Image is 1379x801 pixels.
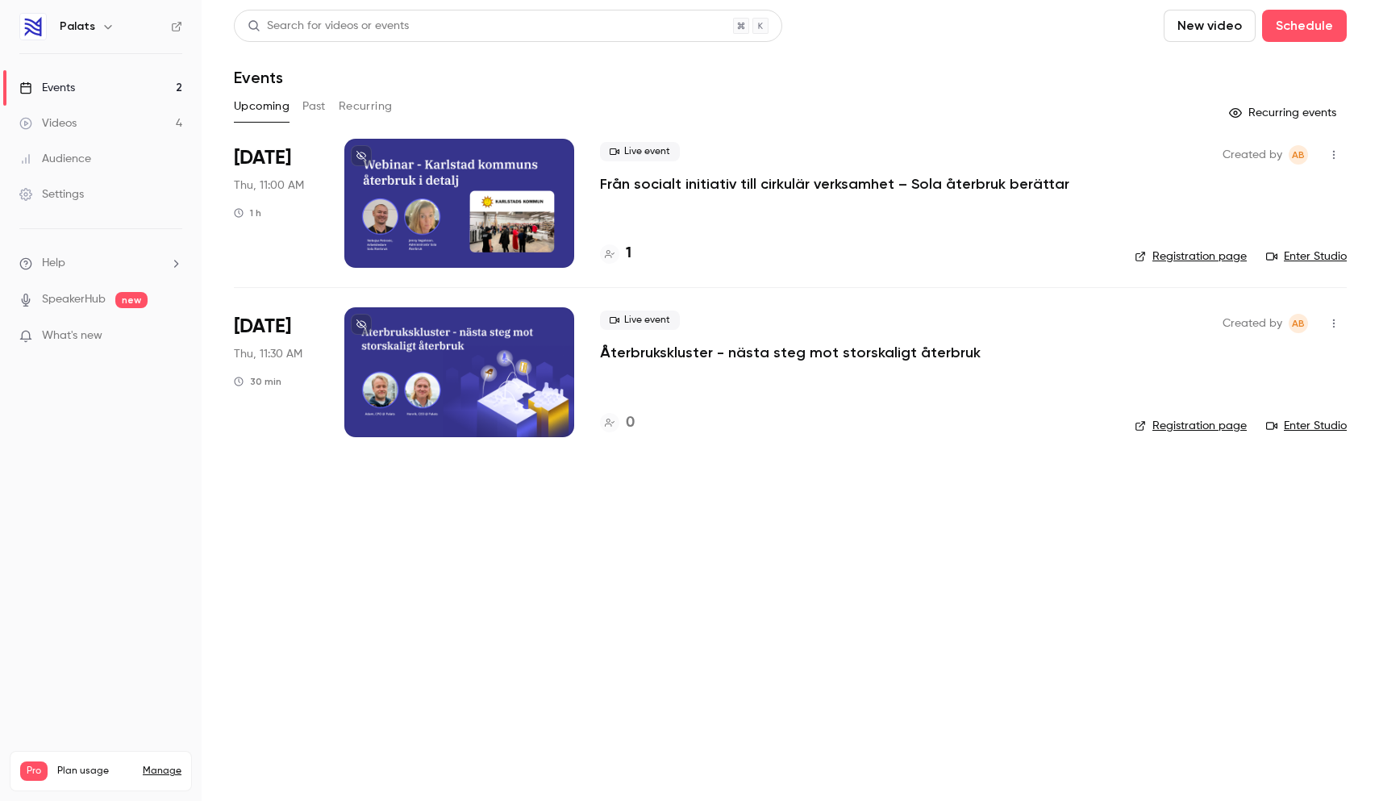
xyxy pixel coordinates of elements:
[163,329,182,344] iframe: Noticeable Trigger
[248,18,409,35] div: Search for videos or events
[1292,314,1305,333] span: AB
[1222,100,1347,126] button: Recurring events
[57,765,133,778] span: Plan usage
[302,94,326,119] button: Past
[42,291,106,308] a: SpeakerHub
[600,174,1069,194] a: Från socialt initiativ till cirkulär verksamhet – Sola återbruk berättar
[1266,248,1347,265] a: Enter Studio
[600,343,981,362] a: Återbrukskluster - nästa steg mot storskaligt återbruk
[19,151,91,167] div: Audience
[19,186,84,202] div: Settings
[1292,145,1305,165] span: AB
[1266,418,1347,434] a: Enter Studio
[20,14,46,40] img: Palats
[600,243,631,265] a: 1
[19,80,75,96] div: Events
[19,115,77,131] div: Videos
[1164,10,1256,42] button: New video
[60,19,95,35] h6: Palats
[1289,314,1308,333] span: Amelie Berggren
[234,375,281,388] div: 30 min
[626,243,631,265] h4: 1
[234,94,290,119] button: Upcoming
[1223,145,1282,165] span: Created by
[600,142,680,161] span: Live event
[42,327,102,344] span: What's new
[234,177,304,194] span: Thu, 11:00 AM
[20,761,48,781] span: Pro
[234,139,319,268] div: Oct 2 Thu, 11:00 AM (Europe/Stockholm)
[1135,248,1247,265] a: Registration page
[143,765,181,778] a: Manage
[234,307,319,436] div: Oct 30 Thu, 11:30 AM (Europe/Stockholm)
[626,412,635,434] h4: 0
[600,412,635,434] a: 0
[1223,314,1282,333] span: Created by
[42,255,65,272] span: Help
[1262,10,1347,42] button: Schedule
[19,255,182,272] li: help-dropdown-opener
[600,311,680,330] span: Live event
[234,145,291,171] span: [DATE]
[1289,145,1308,165] span: Amelie Berggren
[1135,418,1247,434] a: Registration page
[339,94,393,119] button: Recurring
[115,292,148,308] span: new
[234,314,291,340] span: [DATE]
[234,346,302,362] span: Thu, 11:30 AM
[234,207,261,219] div: 1 h
[234,68,283,87] h1: Events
